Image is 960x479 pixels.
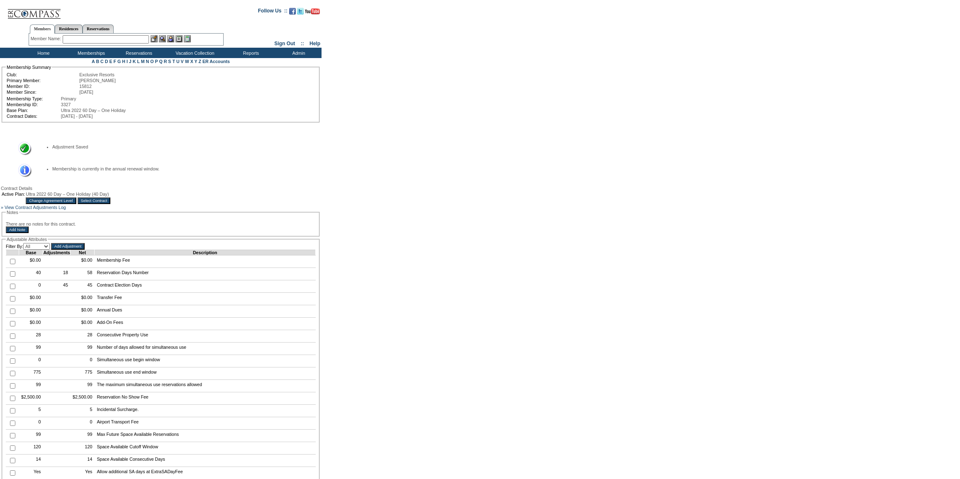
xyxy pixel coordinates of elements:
td: 0 [19,355,43,367]
img: Success Message [13,142,32,156]
td: Max Future Space Available Reservations [95,430,316,442]
a: E [109,59,112,64]
input: Select Contract [78,197,111,204]
a: H [122,59,125,64]
a: Become our fan on Facebook [289,10,296,15]
div: Contract Details [1,186,321,191]
td: 40 [19,268,43,280]
td: 45 [43,280,71,293]
span: :: [301,41,304,46]
td: Admin [274,48,322,58]
td: 28 [19,330,43,343]
td: Active Plan: [2,192,25,197]
td: Annual Dues [95,305,316,318]
a: L [137,59,139,64]
legend: Notes [6,210,19,215]
span: There are no notes for this contract. [6,221,76,226]
a: P [155,59,158,64]
td: 99 [19,343,43,355]
td: $0.00 [70,318,94,330]
td: 45 [70,280,94,293]
li: Membership is currently in the annual renewal window. [52,166,307,171]
li: Adjustment Saved [52,144,307,149]
a: Subscribe to our YouTube Channel [305,10,320,15]
a: W [185,59,189,64]
span: Ultra 2022 60 Day – One Holiday (40 Day) [26,192,109,197]
td: 14 [70,455,94,467]
a: Help [309,41,320,46]
td: Consecutive Property Use [95,330,316,343]
img: Follow us on Twitter [297,8,304,15]
span: Primary [61,96,76,101]
td: The maximum simultaneous use reservations allowed [95,380,316,392]
a: G [117,59,121,64]
td: 775 [70,367,94,380]
td: 775 [19,367,43,380]
a: Q [159,59,162,64]
a: D [105,59,108,64]
td: Reservation Days Number [95,268,316,280]
span: 15812 [79,84,92,89]
td: 99 [19,430,43,442]
a: » View Contract Adjustments Log [1,205,66,210]
td: 99 [70,343,94,355]
td: Membership Type: [7,96,60,101]
td: Space Available Consecutive Days [95,455,316,467]
td: Contract Election Days [95,280,316,293]
a: J [129,59,132,64]
a: V [181,59,184,64]
a: I [127,59,128,64]
a: Reservations [83,24,114,33]
a: T [172,59,175,64]
a: Y [195,59,197,64]
img: b_calculator.gif [184,35,191,42]
td: Simultaneous use begin window [95,355,316,367]
div: Member Name: [31,35,63,42]
a: K [133,59,136,64]
legend: Adjustable Attributes [6,237,48,242]
td: Memberships [66,48,114,58]
a: Residences [55,24,83,33]
input: Add Note [6,226,29,233]
a: N [146,59,149,64]
img: Impersonate [167,35,174,42]
td: $0.00 [70,293,94,305]
td: 99 [19,380,43,392]
td: 5 [70,405,94,417]
img: Become our fan on Facebook [289,8,296,15]
td: Space Available Cutoff Window [95,442,316,455]
td: Reservation No Show Fee [95,392,316,405]
td: $2,500.00 [19,392,43,405]
td: Membership Fee [95,255,316,268]
td: 18 [43,268,71,280]
a: O [150,59,154,64]
a: S [168,59,171,64]
a: Sign Out [274,41,295,46]
td: 0 [19,417,43,430]
td: Home [19,48,66,58]
td: Reports [226,48,274,58]
img: Reservations [175,35,183,42]
td: 0 [19,280,43,293]
td: Contract Dates: [7,114,60,119]
td: Adjustments [43,250,71,255]
a: ER Accounts [202,59,230,64]
td: Simultaneous use end window [95,367,316,380]
td: $2,500.00 [70,392,94,405]
td: Net [70,250,94,255]
legend: Membership Summary [6,65,52,70]
td: Incidental Surcharge. [95,405,316,417]
img: b_edit.gif [151,35,158,42]
img: Compass Home [7,2,61,19]
td: Base [19,250,43,255]
td: 28 [70,330,94,343]
td: Reservations [114,48,162,58]
a: M [141,59,145,64]
td: 0 [70,355,94,367]
img: View [159,35,166,42]
span: [DATE] - [DATE] [61,114,93,119]
td: Member Since: [7,90,78,95]
td: $0.00 [19,305,43,318]
a: B [96,59,99,64]
td: Filter By: [6,243,50,250]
